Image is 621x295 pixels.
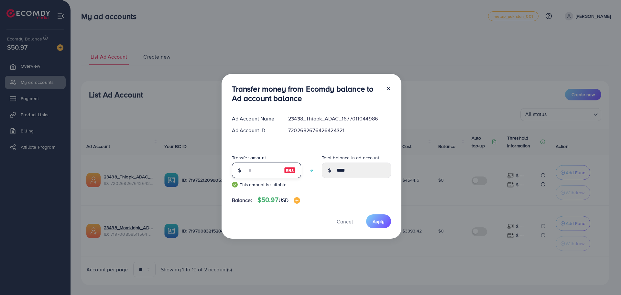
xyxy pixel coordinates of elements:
h3: Transfer money from Ecomdy balance to Ad account balance [232,84,381,103]
span: USD [278,197,289,204]
div: 7202682676426424321 [283,127,396,134]
iframe: Chat [594,266,616,290]
span: Cancel [337,218,353,225]
img: image [284,166,296,174]
button: Cancel [329,214,361,228]
span: Balance: [232,197,252,204]
label: Transfer amount [232,154,266,161]
span: Apply [373,218,385,225]
label: Total balance in ad account [322,154,379,161]
div: Ad Account Name [227,115,283,122]
div: 23438_Thiapk_ADAC_1677011044986 [283,115,396,122]
h4: $50.97 [257,196,300,204]
img: image [294,197,300,204]
small: This amount is suitable [232,181,301,188]
img: guide [232,182,238,187]
div: Ad Account ID [227,127,283,134]
button: Apply [366,214,391,228]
